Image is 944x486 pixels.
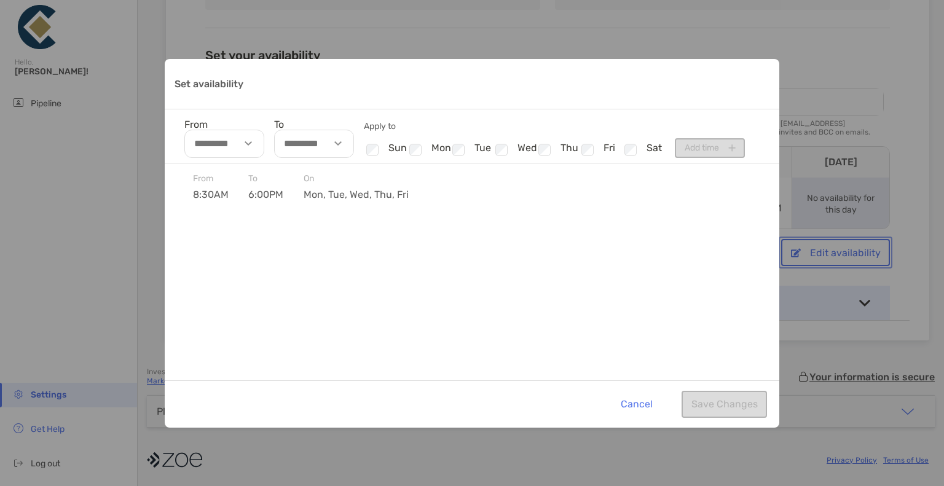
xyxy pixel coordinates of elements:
[579,142,622,158] li: fri
[364,142,407,158] li: sun
[364,121,396,131] span: Apply to
[274,119,354,130] label: To
[407,142,450,158] li: mon
[450,142,493,158] li: tue
[175,76,243,92] p: Set availability
[184,119,264,130] label: From
[493,142,536,158] li: wed
[334,141,342,146] img: select-arrow
[248,173,304,200] div: To
[248,189,304,200] span: 6:00PM
[165,59,779,428] div: Set availability
[611,391,662,418] button: Cancel
[304,173,409,200] div: On
[245,141,252,146] img: select-arrow
[622,142,665,158] li: sat
[193,173,248,200] div: From
[536,142,579,158] li: thu
[304,189,409,200] span: mon, tue, wed, thu, fri
[193,189,248,200] span: 8:30AM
